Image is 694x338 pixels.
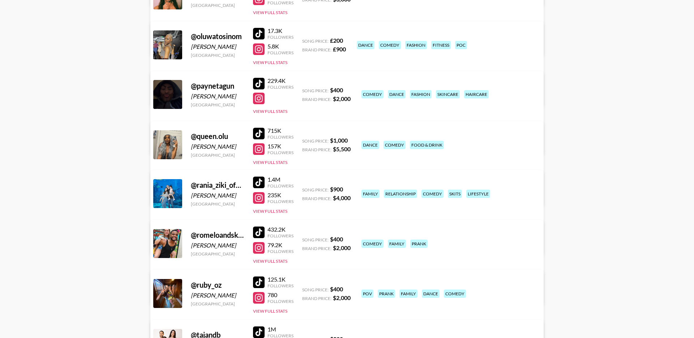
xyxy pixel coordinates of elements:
div: fashion [410,90,432,98]
span: Song Price: [302,237,329,242]
strong: $ 400 [330,86,343,93]
div: 780 [267,291,294,299]
div: @ ruby_oz [191,280,244,290]
div: @ rania_ziki_official [191,181,244,190]
div: [PERSON_NAME] [191,192,244,199]
div: family [388,240,406,248]
div: [GEOGRAPHIC_DATA] [191,52,244,58]
div: family [399,290,417,298]
button: View Full Stats [253,308,287,314]
div: [PERSON_NAME] [191,242,244,249]
div: dance [361,141,379,149]
div: skincare [436,90,460,98]
div: pov [361,290,373,298]
strong: $ 1,000 [330,137,348,144]
span: Song Price: [302,187,329,193]
span: Brand Price: [302,97,331,102]
div: [GEOGRAPHIC_DATA] [191,301,244,307]
div: poc [455,41,467,49]
div: skits [448,190,462,198]
span: Brand Price: [302,296,331,301]
div: Followers [267,134,294,140]
span: Song Price: [302,138,329,144]
div: fitness [431,41,451,49]
span: Brand Price: [302,196,331,201]
button: View Full Stats [253,60,287,65]
div: 79.2K [267,241,294,249]
button: View Full Stats [253,258,287,264]
div: @ oluwatosinom [191,32,244,41]
strong: £ 900 [333,46,346,52]
strong: $ 4,000 [333,194,351,201]
div: [GEOGRAPHIC_DATA] [191,251,244,257]
button: View Full Stats [253,208,287,214]
span: Song Price: [302,88,329,93]
div: 1M [267,326,294,333]
div: Managed By [163,120,304,126]
div: Followers [267,150,294,155]
div: 715K [267,127,294,134]
button: View Full Stats [253,109,287,114]
div: haircare [464,90,489,98]
div: 17.3K [267,27,294,34]
div: prank [378,290,395,298]
div: [PERSON_NAME] [191,143,244,150]
div: [PERSON_NAME] [191,93,244,100]
div: dance [388,90,406,98]
div: Followers [267,50,294,55]
span: Brand Price: [302,47,331,52]
div: food & drink [410,141,444,149]
div: 229.4K [267,77,294,84]
div: comedy [384,141,406,149]
button: View Full Stats [253,10,287,15]
div: relationship [384,190,417,198]
div: Followers [267,84,294,90]
div: fashion [405,41,427,49]
div: family [361,190,380,198]
div: 1.4M [267,176,294,183]
div: comedy [361,90,384,98]
div: 432.2K [267,226,294,233]
span: Brand Price: [302,246,331,251]
div: comedy [444,290,466,298]
div: [GEOGRAPHIC_DATA] [191,3,244,8]
div: Followers [267,233,294,238]
div: Followers [267,249,294,254]
div: 125.1K [267,276,294,283]
div: @ queen.olu [191,132,244,141]
div: lifestyle [466,190,490,198]
div: [GEOGRAPHIC_DATA] [191,152,244,158]
div: dance [357,41,374,49]
div: prank [410,240,428,248]
div: [PERSON_NAME] [191,292,244,299]
div: comedy [421,190,444,198]
strong: £ 200 [330,37,343,44]
button: View Full Stats [253,160,287,165]
strong: $ 900 [330,186,343,193]
strong: $ 400 [330,236,343,242]
div: [GEOGRAPHIC_DATA] [191,201,244,207]
div: Followers [267,199,294,204]
strong: $ 2,000 [333,294,351,301]
div: Followers [267,34,294,40]
div: @ paynetagun [191,81,244,90]
div: @ romeloandskylair [191,231,244,240]
span: Song Price: [302,38,329,44]
span: Brand Price: [302,147,331,152]
strong: $ 5,500 [333,145,351,152]
strong: $ 2,000 [333,95,351,102]
div: [PERSON_NAME] [191,43,244,50]
div: 5.8K [267,43,294,50]
span: Song Price: [302,287,329,292]
div: Followers [267,299,294,304]
strong: $ 2,000 [333,244,351,251]
div: dance [422,290,440,298]
div: [GEOGRAPHIC_DATA] [191,102,244,107]
div: 157K [267,143,294,150]
div: Followers [267,183,294,189]
div: comedy [379,41,401,49]
div: comedy [361,240,384,248]
div: 235K [267,191,294,199]
div: Followers [267,283,294,288]
strong: $ 400 [330,286,343,292]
